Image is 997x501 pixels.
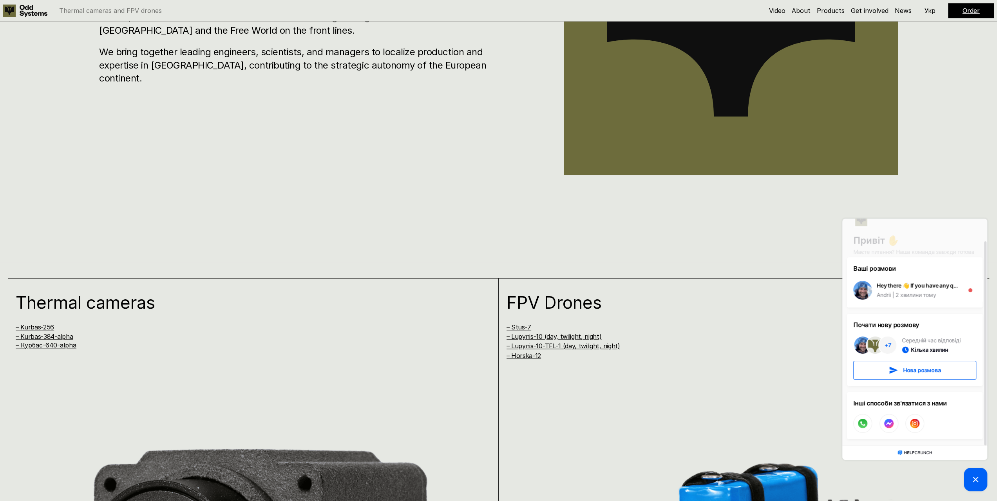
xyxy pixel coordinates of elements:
[840,217,989,493] iframe: HelpCrunch
[792,7,811,14] a: About
[59,7,162,14] p: Thermal cameras and FPV drones
[507,333,602,340] a: – Lupynis-10 (day, twilight, night)
[507,342,620,350] a: – Lupynis-10-TFL-1 (day, twilight, night)
[16,294,462,311] h1: Thermal cameras
[16,341,76,349] a: – Курбас-640-alpha
[16,323,54,331] a: – Kurbas-256
[769,7,785,14] a: Video
[99,11,517,37] h3: [DATE], their role is vital across millions of drones safeguarding the future of [GEOGRAPHIC_DATA...
[99,45,517,85] h3: We bring together leading engineers, scientists, and managers to localize production and expertis...
[851,7,888,14] a: Get involved
[817,7,845,14] a: Products
[895,7,912,14] a: News
[16,333,73,340] a: – Kurbas-384-alpha
[925,7,935,14] p: Укр
[507,323,531,331] a: – Stus-7
[507,352,541,360] a: – Horska-12
[963,7,980,14] a: Order
[507,294,953,311] h1: FPV Drones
